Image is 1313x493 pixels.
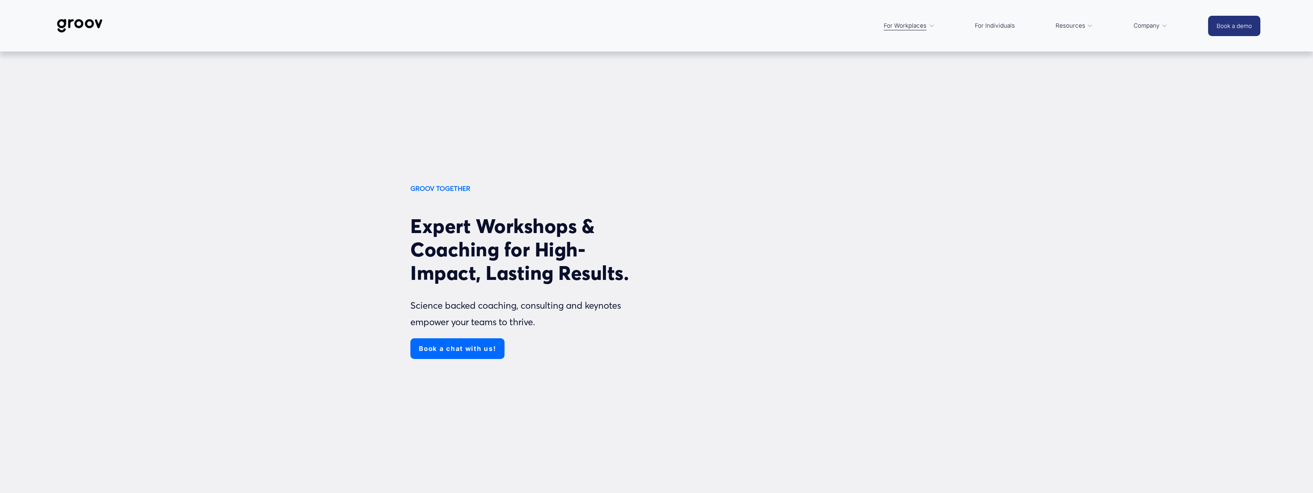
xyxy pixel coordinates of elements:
[880,17,938,35] a: folder dropdown
[1130,17,1172,35] a: folder dropdown
[410,184,470,192] strong: GROOV TOGETHER
[410,298,654,331] p: Science backed coaching, consulting and keynotes empower your teams to thrive.
[410,338,505,359] a: Book a chat with us!
[884,20,926,31] span: For Workplaces
[971,17,1019,35] a: For Individuals
[1056,20,1085,31] span: Resources
[1134,20,1160,31] span: Company
[1208,16,1260,36] a: Book a demo
[410,214,654,285] h2: Expert Workshops & Coaching for High-Impact, Lasting Results.
[1052,17,1097,35] a: folder dropdown
[53,13,107,38] img: Groov | Workplace Science Platform | Unlock Performance | Drive Results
